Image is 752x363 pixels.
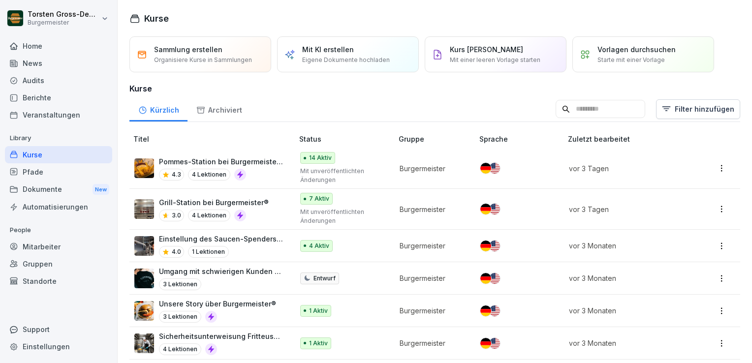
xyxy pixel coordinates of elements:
h1: Kurse [144,12,169,25]
p: vor 3 Monaten [569,273,684,283]
p: Burgermeister [400,273,463,283]
a: Pfade [5,163,112,181]
img: us.svg [489,241,500,251]
p: Einstellung des Saucen-Spenders bei Burgermeister® [159,234,283,244]
p: Burgermeister [400,204,463,214]
img: f8nsb2zppzm2l97o7hbbwwyn.png [134,333,154,353]
img: de.svg [480,163,491,174]
p: Mit KI erstellen [302,44,354,55]
p: Sprache [479,134,564,144]
img: yk83gqu5jn5gw35qhtj3mpve.png [134,301,154,321]
p: Library [5,130,112,146]
p: Burgermeister [400,338,463,348]
p: Entwurf [313,274,336,283]
img: iocl1dpi51biw7n1b1js4k54.png [134,158,154,178]
p: Burgermeister [400,163,463,174]
p: Status [299,134,395,144]
p: Organisiere Kurse in Sammlungen [154,56,252,64]
a: Gruppen [5,255,112,272]
p: 1 Aktiv [309,306,328,315]
img: ef4vp5hzwwekud6oh6ceosv8.png [134,199,154,219]
p: Mit unveröffentlichten Änderungen [300,167,383,184]
p: Torsten Gross-Demtröder [28,10,99,19]
a: Kürzlich [129,96,188,121]
a: Einstellungen [5,338,112,355]
p: Starte mit einer Vorlage [597,56,665,64]
img: us.svg [489,163,500,174]
img: us.svg [489,338,500,349]
a: Kurse [5,146,112,163]
p: Gruppe [399,134,475,144]
div: Dokumente [5,181,112,199]
div: Standorte [5,272,112,290]
p: People [5,222,112,238]
p: 1 Lektionen [188,246,229,258]
p: 4 Lektionen [188,169,230,181]
p: vor 3 Monaten [569,305,684,316]
p: 14 Aktiv [309,153,332,162]
p: 4 Aktiv [309,242,329,250]
p: vor 3 Tagen [569,204,684,214]
p: Sicherheitsunterweisung Fritteuse bei Burgermeister® [159,331,283,341]
p: vor 3 Tagen [569,163,684,174]
div: New [93,184,109,195]
p: Titel [133,134,295,144]
p: Sammlung erstellen [154,44,222,55]
p: vor 3 Monaten [569,241,684,251]
p: 7 Aktiv [309,194,329,203]
img: de.svg [480,241,491,251]
a: Veranstaltungen [5,106,112,123]
img: x32dz0k9zd8ripspd966jmg8.png [134,236,154,256]
div: Support [5,321,112,338]
a: Audits [5,72,112,89]
p: 3.0 [172,211,181,220]
p: Mit einer leeren Vorlage starten [450,56,540,64]
img: de.svg [480,305,491,316]
button: Filter hinzufügen [656,99,740,119]
p: 4.3 [172,170,181,179]
a: Berichte [5,89,112,106]
p: Pommes-Station bei Burgermeister® [159,156,283,167]
h3: Kurse [129,83,740,94]
img: de.svg [480,273,491,284]
a: Home [5,37,112,55]
p: 3 Lektionen [159,278,201,290]
p: Kurs [PERSON_NAME] [450,44,523,55]
img: cyw7euxthr01jl901fqmxt0x.png [134,269,154,288]
a: News [5,55,112,72]
img: de.svg [480,204,491,214]
a: Automatisierungen [5,198,112,215]
p: 3 Lektionen [159,311,201,323]
p: Burgermeister [28,19,99,26]
p: 4 Lektionen [188,210,230,221]
p: Umgang mit schwierigen Kunden bei Burgermeister® [159,266,283,276]
a: DokumenteNew [5,181,112,199]
p: 4.0 [172,247,181,256]
p: Burgermeister [400,241,463,251]
p: 1 Aktiv [309,339,328,348]
img: de.svg [480,338,491,349]
img: us.svg [489,305,500,316]
a: Mitarbeiter [5,238,112,255]
p: Zuletzt bearbeitet [568,134,696,144]
a: Archiviert [188,96,251,121]
p: Burgermeister [400,305,463,316]
img: us.svg [489,273,500,284]
img: us.svg [489,204,500,214]
p: Unsere Story über Burgermeister® [159,299,276,309]
p: Grill-Station bei Burgermeister® [159,197,269,208]
p: Mit unveröffentlichten Änderungen [300,208,383,225]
